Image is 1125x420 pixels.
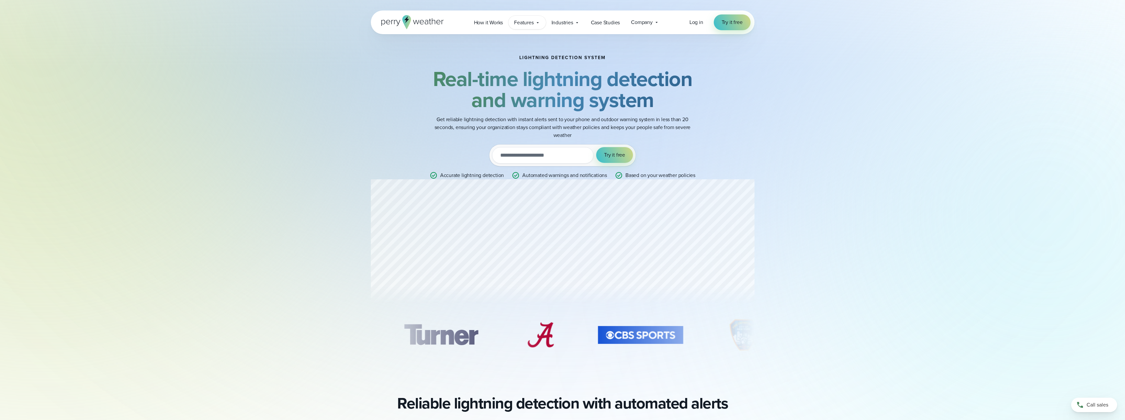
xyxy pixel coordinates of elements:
div: 8 of 11 [719,319,769,351]
span: Industries [551,19,573,27]
span: Call sales [1087,401,1108,409]
a: Call sales [1071,398,1117,412]
a: Log in [689,18,703,26]
span: Company [631,18,653,26]
img: City-of-New-York-Fire-Department-FDNY.svg [719,319,769,351]
h2: Reliable lightning detection with automated alerts [397,394,728,412]
div: slideshow [371,319,754,355]
h1: Lightning detection system [519,55,606,60]
span: Case Studies [591,19,620,27]
a: Case Studies [585,16,626,29]
div: 5 of 11 [394,319,487,351]
span: Try it free [722,18,743,26]
div: 6 of 11 [519,319,562,351]
img: University-of-Alabama.svg [519,319,562,351]
img: CBS-Sports.svg [594,319,687,351]
a: Try it free [714,14,751,30]
img: Turner-Construction_1.svg [394,319,487,351]
button: Try it free [596,147,633,163]
span: Try it free [604,151,625,159]
p: Accurate lightning detection [440,171,504,179]
strong: Real-time lightning detection and warning system [433,63,692,115]
p: Based on your weather policies [625,171,695,179]
p: Get reliable lightning detection with instant alerts sent to your phone and outdoor warning syste... [431,116,694,139]
div: 7 of 11 [594,319,687,351]
span: How it Works [474,19,503,27]
a: How it Works [468,16,509,29]
span: Features [514,19,533,27]
p: Automated warnings and notifications [522,171,607,179]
